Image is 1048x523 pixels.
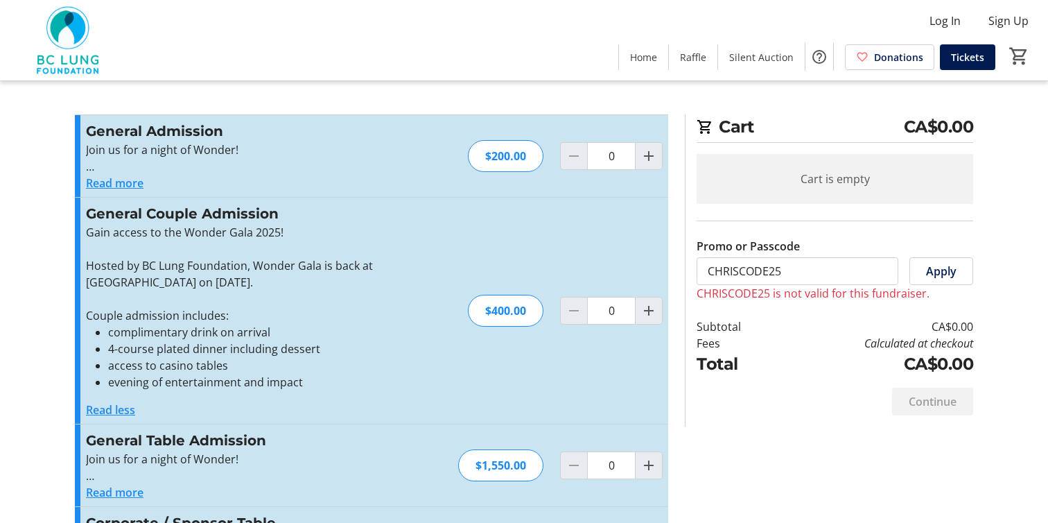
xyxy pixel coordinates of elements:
[108,357,389,374] li: access to casino tables
[1006,44,1031,69] button: Cart
[697,154,973,204] div: Cart is empty
[718,44,805,70] a: Silent Auction
[86,307,389,324] p: Couple admission includes:
[729,50,794,65] span: Silent Auction
[929,12,961,29] span: Log In
[86,430,389,451] h3: General Table Admission
[630,50,657,65] span: Home
[86,203,389,224] h3: General Couple Admission
[468,140,543,172] div: $200.00
[951,50,984,65] span: Tickets
[619,44,668,70] a: Home
[108,374,389,391] li: evening of entertainment and impact
[86,402,135,418] button: Read less
[587,297,636,325] input: General Couple Admission Quantity
[86,484,143,501] button: Read more
[777,335,973,352] td: Calculated at checkout
[918,10,972,32] button: Log In
[909,257,973,285] button: Apply
[108,324,389,341] li: complimentary drink on arrival
[697,257,898,285] input: Enter promo or passcode
[697,238,800,255] label: Promo or Passcode
[86,224,389,241] p: Gain access to the Wonder Gala 2025!
[926,263,957,280] span: Apply
[680,50,706,65] span: Raffle
[940,44,995,70] a: Tickets
[697,285,973,302] p: CHRISCODE25 is not valid for this fundraiser.
[697,318,777,335] td: Subtotal
[697,335,777,352] td: Fees
[805,43,833,71] button: Help
[458,449,543,481] div: $1,550.00
[669,44,717,70] a: Raffle
[977,10,1040,32] button: Sign Up
[636,143,662,169] button: Increment by one
[587,142,636,170] input: General Admission Quantity
[86,257,389,291] p: Hosted by BC Lung Foundation, Wonder Gala is back at [GEOGRAPHIC_DATA] on [DATE].
[468,295,543,327] div: $400.00
[697,114,973,143] h2: Cart
[636,452,662,479] button: Increment by one
[636,298,662,324] button: Increment by one
[587,452,636,479] input: General Table Admission Quantity
[697,352,777,377] td: Total
[845,44,934,70] a: Donations
[777,318,973,335] td: CA$0.00
[108,341,389,357] li: 4-course plated dinner including dessert
[904,114,974,139] span: CA$0.00
[86,175,143,191] button: Read more
[8,6,132,75] img: BC Lung Foundation's Logo
[86,121,389,142] h3: General Admission
[777,352,973,377] td: CA$0.00
[988,12,1029,29] span: Sign Up
[86,451,389,468] p: Join us for a night of Wonder!
[86,142,389,158] p: Join us for a night of Wonder!
[874,50,923,65] span: Donations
